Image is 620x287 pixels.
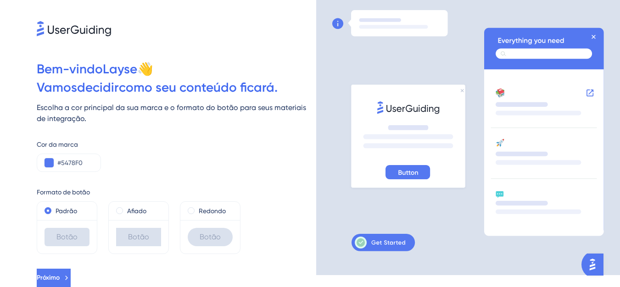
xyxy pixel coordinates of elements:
[37,269,71,287] button: Próximo
[119,80,278,95] font: como seu conteúdo ficará.
[56,207,77,215] font: Padrão
[127,207,146,215] font: Afiado
[200,232,221,241] font: Botão
[37,141,78,148] font: Cor da marca
[37,61,103,77] font: Bem-vindo
[37,103,306,123] font: Escolha a cor principal da sua marca e o formato do botão para seus materiais de integração.
[37,188,90,196] font: Formato de botão
[37,80,77,95] font: Vamos
[77,80,119,95] font: decidir
[199,207,226,215] font: Redondo
[581,251,609,278] iframe: UserGuiding AI Assistant Launcher
[56,232,78,241] font: Botão
[128,232,149,241] font: Botão
[37,274,60,281] font: Próximo
[103,61,137,77] font: Layse
[137,61,153,77] font: 👋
